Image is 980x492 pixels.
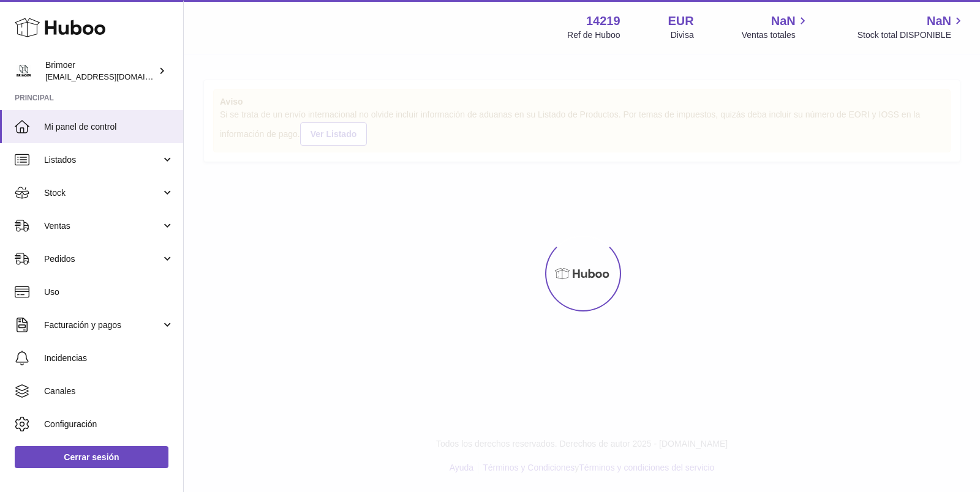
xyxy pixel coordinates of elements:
span: NaN [771,13,796,29]
span: Facturación y pagos [44,319,161,331]
div: Brimoer [45,59,156,83]
span: Stock [44,187,161,199]
span: Ventas [44,220,161,232]
span: Canales [44,386,174,397]
span: Pedidos [44,253,161,265]
span: NaN [927,13,951,29]
span: Stock total DISPONIBLE [858,29,965,41]
a: Cerrar sesión [15,446,168,468]
span: Configuración [44,419,174,430]
a: NaN Stock total DISPONIBLE [858,13,965,41]
strong: EUR [668,13,694,29]
span: Mi panel de control [44,121,174,133]
div: Ref de Huboo [567,29,620,41]
strong: 14219 [586,13,620,29]
span: [EMAIL_ADDRESS][DOMAIN_NAME] [45,72,180,81]
span: Incidencias [44,352,174,364]
span: Ventas totales [742,29,810,41]
img: oroses@renuevo.es [15,62,33,80]
div: Divisa [671,29,694,41]
span: Listados [44,154,161,166]
a: NaN Ventas totales [742,13,810,41]
span: Uso [44,286,174,298]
